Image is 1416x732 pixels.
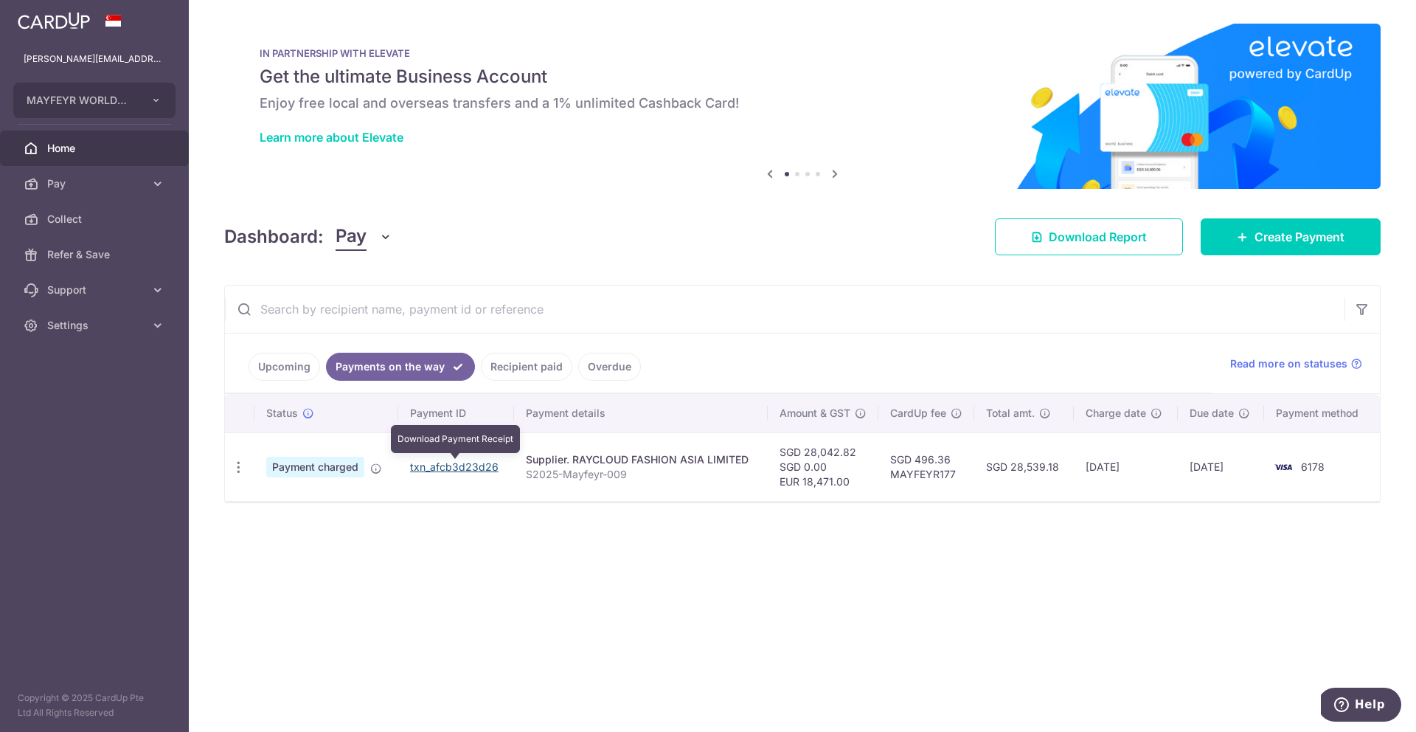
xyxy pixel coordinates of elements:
[526,452,757,467] div: Supplier. RAYCLOUD FASHION ASIA LIMITED
[986,406,1035,421] span: Total amt.
[1230,356,1362,371] a: Read more on statuses
[249,353,320,381] a: Upcoming
[47,141,145,156] span: Home
[995,218,1183,255] a: Download Report
[526,467,757,482] p: S2025-Mayfeyr-009
[225,286,1344,333] input: Search by recipient name, payment id or reference
[266,406,298,421] span: Status
[260,130,403,145] a: Learn more about Elevate
[481,353,572,381] a: Recipient paid
[514,394,768,432] th: Payment details
[878,432,974,501] td: SGD 496.36 MAYFEYR177
[13,83,176,118] button: MAYFEYR WORLDWIDE PTE. LTD.
[336,223,367,251] span: Pay
[260,94,1345,112] h6: Enjoy free local and overseas transfers and a 1% unlimited Cashback Card!
[578,353,641,381] a: Overdue
[266,457,364,477] span: Payment charged
[27,93,136,108] span: MAYFEYR WORLDWIDE PTE. LTD.
[1190,406,1234,421] span: Due date
[260,47,1345,59] p: IN PARTNERSHIP WITH ELEVATE
[1254,228,1344,246] span: Create Payment
[47,212,145,227] span: Collect
[1201,218,1381,255] a: Create Payment
[780,406,850,421] span: Amount & GST
[1301,460,1325,473] span: 6178
[890,406,946,421] span: CardUp fee
[24,52,165,66] p: [PERSON_NAME][EMAIL_ADDRESS][DOMAIN_NAME]
[1321,688,1401,725] iframe: Opens a widget where you can find more information
[410,460,499,473] a: txn_afcb3d23d26
[224,24,1381,189] img: Renovation banner
[1074,432,1177,501] td: [DATE]
[768,432,878,501] td: SGD 28,042.82 SGD 0.00 EUR 18,471.00
[47,318,145,333] span: Settings
[47,176,145,191] span: Pay
[224,224,324,250] h4: Dashboard:
[1086,406,1146,421] span: Charge date
[18,12,90,30] img: CardUp
[260,65,1345,89] h5: Get the ultimate Business Account
[47,247,145,262] span: Refer & Save
[1178,432,1265,501] td: [DATE]
[398,394,514,432] th: Payment ID
[1049,228,1147,246] span: Download Report
[1268,458,1298,476] img: Bank Card
[326,353,475,381] a: Payments on the way
[336,223,392,251] button: Pay
[391,425,520,453] div: Download Payment Receipt
[974,432,1074,501] td: SGD 28,539.18
[1230,356,1347,371] span: Read more on statuses
[1264,394,1380,432] th: Payment method
[47,283,145,297] span: Support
